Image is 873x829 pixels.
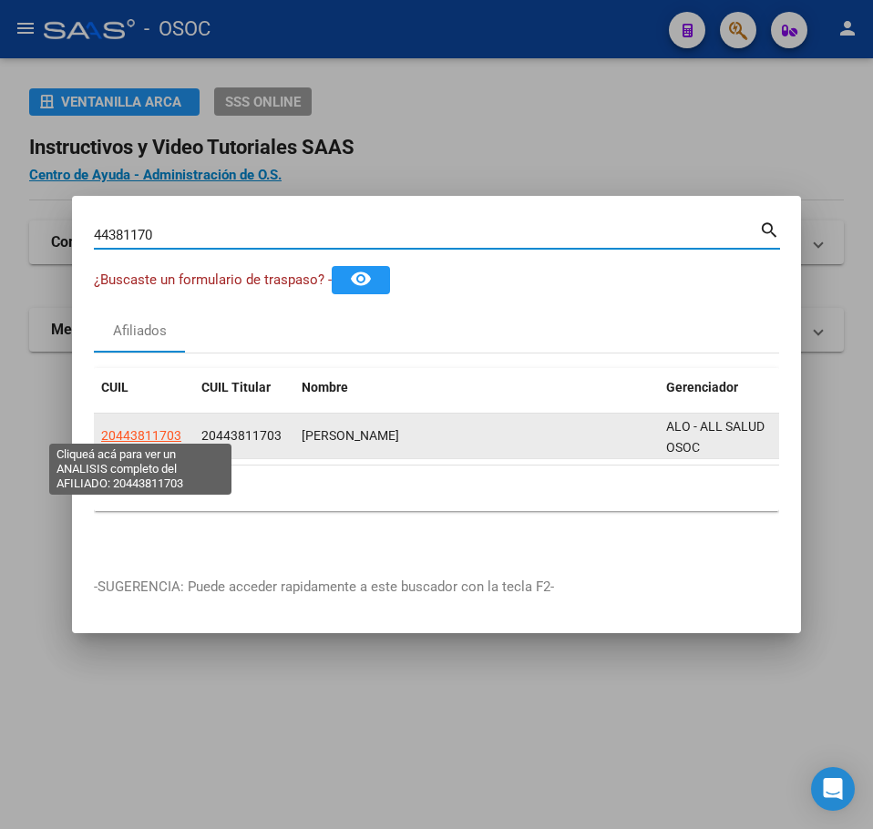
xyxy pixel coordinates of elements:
[294,368,659,407] datatable-header-cell: Nombre
[113,321,167,342] div: Afiliados
[302,425,652,446] div: [PERSON_NAME]
[666,419,765,455] span: ALO - ALL SALUD OSOC
[201,380,271,394] span: CUIL Titular
[94,271,332,288] span: ¿Buscaste un formulario de traspaso? -
[666,380,738,394] span: Gerenciador
[194,368,294,407] datatable-header-cell: CUIL Titular
[94,466,779,511] div: 1 total
[201,428,282,443] span: 20443811703
[811,767,855,811] div: Open Intercom Messenger
[350,268,372,290] mat-icon: remove_red_eye
[759,218,780,240] mat-icon: search
[302,380,348,394] span: Nombre
[659,368,786,407] datatable-header-cell: Gerenciador
[101,380,128,394] span: CUIL
[94,368,194,407] datatable-header-cell: CUIL
[94,577,779,598] p: -SUGERENCIA: Puede acceder rapidamente a este buscador con la tecla F2-
[101,428,181,443] span: 20443811703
